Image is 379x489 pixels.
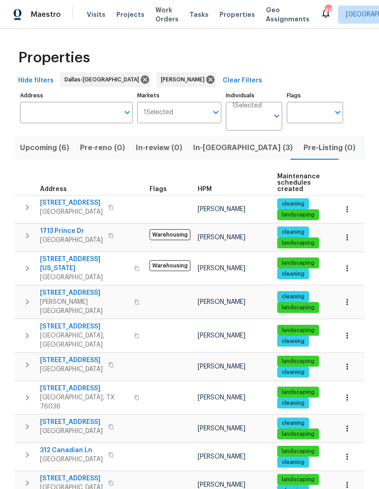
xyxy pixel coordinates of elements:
[278,211,318,219] span: landscaping
[121,106,134,119] button: Open
[40,288,129,297] span: [STREET_ADDRESS]
[40,446,103,455] span: 312 Canadian Ln
[144,109,173,116] span: 1 Selected
[209,106,222,119] button: Open
[278,327,318,334] span: landscaping
[278,459,308,466] span: cleaning
[198,394,245,401] span: [PERSON_NAME]
[40,273,129,282] span: [GEOGRAPHIC_DATA]
[15,72,57,89] button: Hide filters
[40,198,103,207] span: [STREET_ADDRESS]
[198,265,245,272] span: [PERSON_NAME]
[219,10,255,19] span: Properties
[278,239,318,247] span: landscaping
[198,186,212,192] span: HPM
[278,388,318,396] span: landscaping
[65,75,143,84] span: Dallas-[GEOGRAPHIC_DATA]
[40,255,129,273] span: [STREET_ADDRESS][US_STATE]
[161,75,208,84] span: [PERSON_NAME]
[189,11,209,18] span: Tasks
[60,72,151,87] div: Dallas-[GEOGRAPHIC_DATA]
[40,186,67,192] span: Address
[40,393,129,411] span: [GEOGRAPHIC_DATA], TX 76036
[278,259,318,267] span: landscaping
[198,299,245,305] span: [PERSON_NAME]
[40,236,103,245] span: [GEOGRAPHIC_DATA]
[40,227,103,236] span: 1713 Prince Dr
[278,430,318,438] span: landscaping
[325,5,331,15] div: 48
[278,293,308,301] span: cleaning
[155,5,179,24] span: Work Orders
[278,368,308,376] span: cleaning
[40,455,103,464] span: [GEOGRAPHIC_DATA]
[198,482,245,488] span: [PERSON_NAME]
[150,260,190,271] span: Warehousing
[232,102,262,110] span: 1 Selected
[277,173,320,192] span: Maintenance schedules created
[304,141,355,154] span: Pre-Listing (0)
[18,53,90,62] span: Properties
[150,229,190,240] span: Warehousing
[198,333,245,339] span: [PERSON_NAME]
[219,72,266,89] button: Clear Filters
[150,186,167,192] span: Flags
[278,476,318,484] span: landscaping
[278,399,308,407] span: cleaning
[198,206,245,212] span: [PERSON_NAME]
[40,331,129,349] span: [GEOGRAPHIC_DATA], [GEOGRAPHIC_DATA]
[198,425,245,432] span: [PERSON_NAME]
[40,384,129,393] span: [STREET_ADDRESS]
[40,427,103,436] span: [GEOGRAPHIC_DATA]
[136,141,182,154] span: In-review (0)
[198,234,245,241] span: [PERSON_NAME]
[31,10,61,19] span: Maestro
[40,207,103,217] span: [GEOGRAPHIC_DATA]
[287,93,343,98] label: Flags
[278,304,318,312] span: landscaping
[226,93,282,98] label: Individuals
[40,418,103,427] span: [STREET_ADDRESS]
[278,200,308,208] span: cleaning
[116,10,145,19] span: Projects
[278,419,308,427] span: cleaning
[278,270,308,278] span: cleaning
[270,110,283,122] button: Open
[198,454,245,460] span: [PERSON_NAME]
[20,141,69,154] span: Upcoming (6)
[331,106,344,119] button: Open
[80,141,125,154] span: Pre-reno (0)
[40,297,129,316] span: [PERSON_NAME][GEOGRAPHIC_DATA]
[278,228,308,236] span: cleaning
[87,10,105,19] span: Visits
[223,75,262,86] span: Clear Filters
[40,356,103,365] span: [STREET_ADDRESS]
[266,5,309,24] span: Geo Assignments
[137,93,222,98] label: Markets
[278,338,308,345] span: cleaning
[40,365,103,374] span: [GEOGRAPHIC_DATA]
[278,358,318,365] span: landscaping
[193,141,293,154] span: In-[GEOGRAPHIC_DATA] (3)
[278,448,318,455] span: landscaping
[40,322,129,331] span: [STREET_ADDRESS]
[156,72,216,87] div: [PERSON_NAME]
[40,474,103,483] span: [STREET_ADDRESS]
[18,75,54,86] span: Hide filters
[198,363,245,370] span: [PERSON_NAME]
[20,93,133,98] label: Address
